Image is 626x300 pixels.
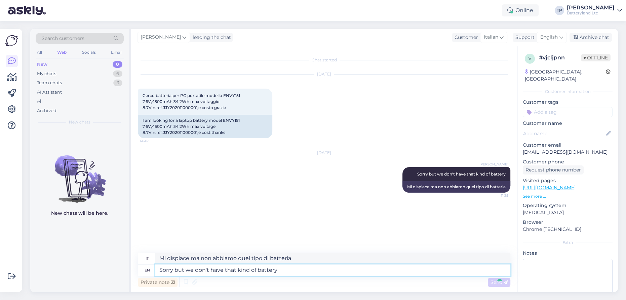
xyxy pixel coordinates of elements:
[523,240,613,246] div: Extra
[525,68,606,83] div: [GEOGRAPHIC_DATA], [GEOGRAPHIC_DATA]
[37,80,62,86] div: Team chats
[567,10,615,16] div: Batteryland Ltd
[30,143,129,204] img: No chats
[581,54,611,61] span: Offline
[69,119,90,125] span: New chats
[523,149,613,156] p: [EMAIL_ADDRESS][DOMAIN_NAME]
[523,89,613,95] div: Customer information
[523,202,613,209] p: Operating system
[138,57,510,63] div: Chat started
[529,56,531,61] span: v
[523,226,613,233] p: Chrome [TECHNICAL_ID]
[138,115,272,138] div: I am looking for a laptop battery model ENVY151 7.6V,4500mAh 34.2Wh max voltage 8.7V,n.ref.JJY202...
[540,34,558,41] span: English
[523,165,584,174] div: Request phone number
[570,33,612,42] div: Archive chat
[452,34,478,41] div: Customer
[37,107,56,114] div: Archived
[523,99,613,106] p: Customer tags
[42,35,84,42] span: Search customers
[479,162,508,167] span: [PERSON_NAME]
[523,107,613,117] input: Add a tag
[523,185,576,191] a: [URL][DOMAIN_NAME]
[143,93,241,110] span: Cerco batteria per PC portatile modello ENVY151 7.6V,4500mAh 34.2Wh max voltaggio 8.7V,n.ref.JJY2...
[140,139,165,144] span: 14:47
[5,34,18,47] img: Askly Logo
[523,193,613,199] p: See more ...
[523,130,605,137] input: Add name
[138,71,510,77] div: [DATE]
[81,48,97,57] div: Socials
[523,250,613,257] p: Notes
[539,54,581,62] div: # vjcljpnn
[36,48,43,57] div: All
[523,219,613,226] p: Browser
[502,4,539,16] div: Online
[417,171,506,177] span: Sorry but we don't have that kind of battery
[567,5,615,10] div: [PERSON_NAME]
[138,150,510,156] div: [DATE]
[37,70,56,77] div: My chats
[523,158,613,165] p: Customer phone
[141,34,181,41] span: [PERSON_NAME]
[523,142,613,149] p: Customer email
[523,177,613,184] p: Visited pages
[523,209,613,216] p: [MEDICAL_DATA]
[555,6,564,15] div: TP
[110,48,124,57] div: Email
[484,34,498,41] span: Italian
[37,98,43,105] div: All
[37,89,62,96] div: AI Assistant
[483,193,508,198] span: 11:25
[113,61,122,68] div: 0
[523,120,613,127] p: Customer name
[56,48,68,57] div: Web
[51,210,108,217] p: New chats will be here.
[190,34,231,41] div: leading the chat
[113,80,122,86] div: 3
[113,70,122,77] div: 6
[513,34,535,41] div: Support
[402,181,510,193] div: Mi dispiace ma non abbiamo quel tipo di batteria
[567,5,622,16] a: [PERSON_NAME]Batteryland Ltd
[37,61,47,68] div: New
